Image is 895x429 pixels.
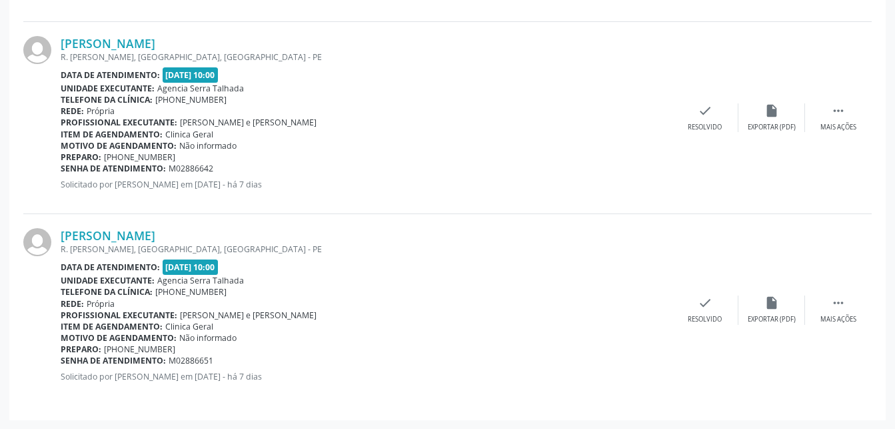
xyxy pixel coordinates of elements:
[748,315,796,324] div: Exportar (PDF)
[61,244,672,255] div: R. [PERSON_NAME], [GEOGRAPHIC_DATA], [GEOGRAPHIC_DATA] - PE
[165,321,213,332] span: Clinica Geral
[688,315,722,324] div: Resolvido
[61,298,84,310] b: Rede:
[61,83,155,94] b: Unidade executante:
[169,355,213,366] span: M02886651
[180,117,317,128] span: [PERSON_NAME] e [PERSON_NAME]
[155,286,227,298] span: [PHONE_NUMBER]
[764,296,779,310] i: insert_drive_file
[61,286,153,298] b: Telefone da clínica:
[157,83,244,94] span: Agencia Serra Talhada
[165,129,213,140] span: Clinica Geral
[61,36,155,51] a: [PERSON_NAME]
[688,123,722,132] div: Resolvido
[61,355,166,366] b: Senha de atendimento:
[163,67,219,83] span: [DATE] 10:00
[61,51,672,63] div: R. [PERSON_NAME], [GEOGRAPHIC_DATA], [GEOGRAPHIC_DATA] - PE
[163,260,219,275] span: [DATE] 10:00
[61,262,160,273] b: Data de atendimento:
[831,296,846,310] i: 
[23,228,51,256] img: img
[61,344,101,355] b: Preparo:
[179,332,237,344] span: Não informado
[61,94,153,105] b: Telefone da clínica:
[61,151,101,163] b: Preparo:
[87,298,115,310] span: Própria
[155,94,227,105] span: [PHONE_NUMBER]
[157,275,244,286] span: Agencia Serra Talhada
[61,117,177,128] b: Profissional executante:
[61,129,163,140] b: Item de agendamento:
[104,151,175,163] span: [PHONE_NUMBER]
[61,332,177,344] b: Motivo de agendamento:
[61,371,672,382] p: Solicitado por [PERSON_NAME] em [DATE] - há 7 dias
[61,321,163,332] b: Item de agendamento:
[169,163,213,174] span: M02886642
[87,105,115,117] span: Própria
[61,275,155,286] b: Unidade executante:
[180,310,317,321] span: [PERSON_NAME] e [PERSON_NAME]
[820,123,856,132] div: Mais ações
[698,296,712,310] i: check
[764,103,779,118] i: insert_drive_file
[61,310,177,321] b: Profissional executante:
[104,344,175,355] span: [PHONE_NUMBER]
[61,69,160,81] b: Data de atendimento:
[61,105,84,117] b: Rede:
[179,140,237,151] span: Não informado
[820,315,856,324] div: Mais ações
[61,163,166,174] b: Senha de atendimento:
[61,228,155,243] a: [PERSON_NAME]
[748,123,796,132] div: Exportar (PDF)
[698,103,712,118] i: check
[23,36,51,64] img: img
[61,140,177,151] b: Motivo de agendamento:
[61,179,672,190] p: Solicitado por [PERSON_NAME] em [DATE] - há 7 dias
[831,103,846,118] i: 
